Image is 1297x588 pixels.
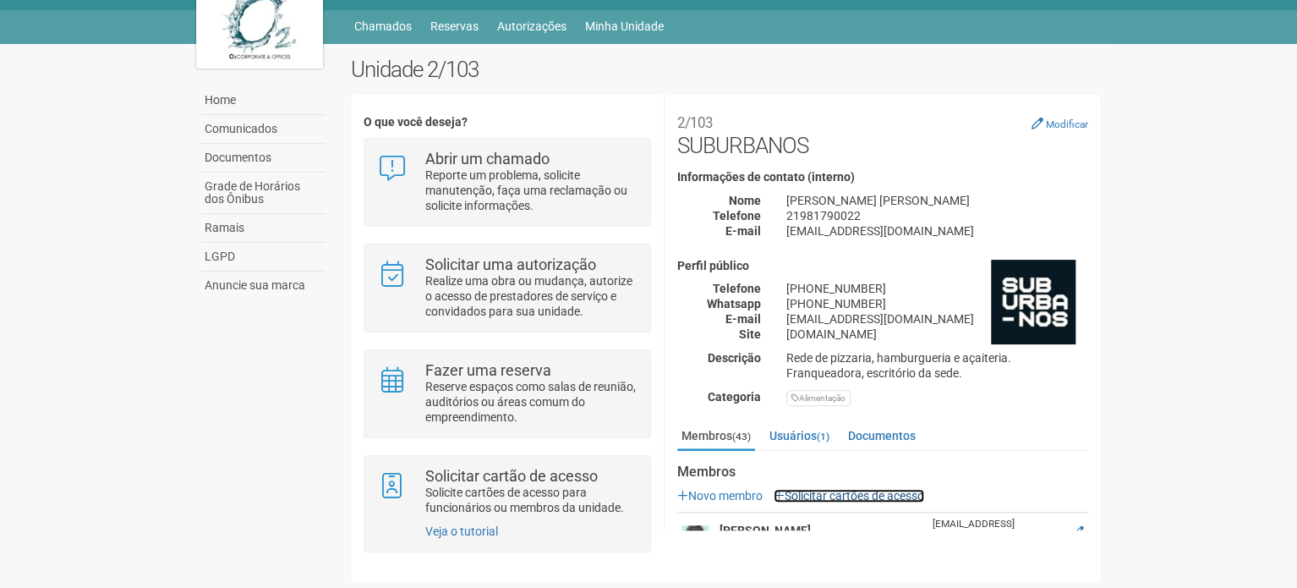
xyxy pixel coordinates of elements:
[677,260,1088,272] h4: Perfil público
[354,14,412,38] a: Chamados
[200,144,326,173] a: Documentos
[677,114,713,131] small: 2/103
[425,525,498,538] a: Veja o tutorial
[774,223,1101,239] div: [EMAIL_ADDRESS][DOMAIN_NAME]
[681,525,709,552] img: user.png
[377,469,637,515] a: Solicitar cartão de acesso Solicite cartões de acesso para funcionários ou membros da unidade.
[425,379,638,425] p: Reserve espaços como salas de reunião, auditórios ou áreas comum do empreendimento.
[425,150,550,168] strong: Abrir um chamado
[677,423,755,451] a: Membros(43)
[1032,117,1088,130] a: Modificar
[774,193,1101,208] div: [PERSON_NAME] [PERSON_NAME]
[708,390,761,404] strong: Categoria
[425,168,638,213] p: Reporte um problema, solicite manutenção, faça uma reclamação ou solicite informações.
[844,423,920,448] a: Documentos
[200,272,326,299] a: Anuncie sua marca
[200,243,326,272] a: LGPD
[725,224,761,238] strong: E-mail
[425,467,598,485] strong: Solicitar cartão de acesso
[774,350,1101,381] div: Rede de pizzaria, hamburgueria e açaiteria. Franqueadora, escritório da sede.
[707,297,761,310] strong: Whatsapp
[713,282,761,295] strong: Telefone
[713,209,761,223] strong: Telefone
[677,489,763,503] a: Novo membro
[351,57,1101,82] h2: Unidade 2/103
[200,214,326,243] a: Ramais
[497,14,566,38] a: Autorizações
[430,14,479,38] a: Reservas
[200,173,326,214] a: Grade de Horários dos Ônibus
[729,194,761,207] strong: Nome
[774,489,924,503] a: Solicitar cartões de acesso
[786,390,851,406] div: Alimentação
[774,281,1101,296] div: [PHONE_NUMBER]
[425,273,638,319] p: Realize uma obra ou mudança, autorize o acesso de prestadores de serviço e convidados para sua un...
[677,171,1088,184] h4: Informações de contato (interno)
[677,107,1088,158] h2: SUBURBANOS
[1074,525,1084,537] a: Editar membro
[774,327,1101,342] div: [DOMAIN_NAME]
[708,351,761,365] strong: Descrição
[774,311,1101,327] div: [EMAIL_ADDRESS][DOMAIN_NAME]
[377,257,637,319] a: Solicitar uma autorização Realize uma obra ou mudança, autorize o acesso de prestadores de serviç...
[585,14,664,38] a: Minha Unidade
[774,208,1101,223] div: 21981790022
[377,363,637,425] a: Fazer uma reserva Reserve espaços como salas de reunião, auditórios ou áreas comum do empreendime...
[932,517,1063,546] div: [EMAIL_ADDRESS][DOMAIN_NAME]
[677,464,1088,480] strong: Membros
[425,485,638,515] p: Solicite cartões de acesso para funcionários ou membros da unidade.
[377,151,637,213] a: Abrir um chamado Reporte um problema, solicite manutenção, faça uma reclamação ou solicite inform...
[200,86,326,115] a: Home
[364,116,650,129] h4: O que você deseja?
[425,256,596,273] strong: Solicitar uma autorização
[765,423,834,448] a: Usuários(1)
[1046,118,1088,130] small: Modificar
[720,524,811,554] strong: [PERSON_NAME] [PERSON_NAME]
[200,115,326,144] a: Comunicados
[991,260,1075,344] img: business.png
[732,431,751,442] small: (43)
[739,327,761,341] strong: Site
[425,361,551,379] strong: Fazer uma reserva
[725,312,761,326] strong: E-mail
[817,431,829,442] small: (1)
[774,296,1101,311] div: [PHONE_NUMBER]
